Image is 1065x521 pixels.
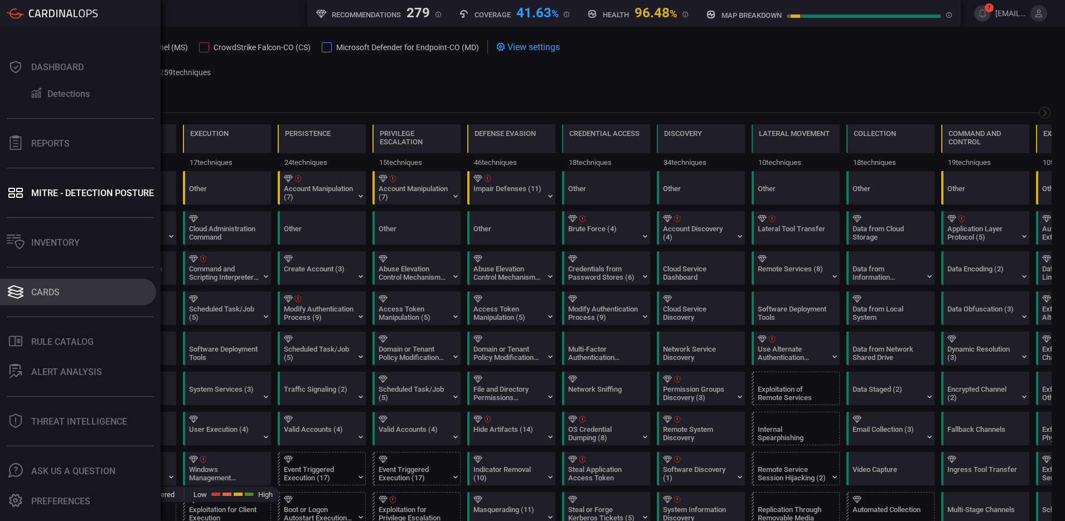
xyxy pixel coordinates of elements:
[379,345,448,362] div: Domain or Tenant Policy Modification (2)
[278,211,366,245] div: Other
[284,184,354,201] div: Account Manipulation (7)
[189,465,259,482] div: Windows Management Instrumentation
[31,367,102,377] div: ALERT ANALYSIS
[332,11,401,19] h5: Recommendations
[941,124,1029,171] div: TA0011: Command and Control
[569,129,640,138] div: Credential Access
[752,332,840,365] div: T1550: Use Alternate Authentication Material
[183,251,271,285] div: T1059: Command and Scripting Interpreter
[190,129,229,138] div: Execution
[663,385,733,402] div: Permission Groups Discovery (3)
[752,153,840,171] div: 10 techniques
[562,171,650,204] div: Other
[947,385,1017,402] div: Encrypted Channel (2)
[278,171,366,204] div: T1098: Account Manipulation
[947,265,1017,281] div: Data Encoding (2)
[568,225,638,241] div: Brute Force (4)
[322,41,479,52] button: Microsoft Defender for Endpoint-CO (MD)
[758,465,827,482] div: Remote Service Session Hijacking (2)
[603,11,629,19] h5: Health
[853,265,922,281] div: Data from Information Repositories (5)
[372,412,461,445] div: T1078: Valid Accounts
[278,291,366,325] div: T1556: Modify Authentication Process
[183,452,271,485] div: T1047: Windows Management Instrumentation
[31,188,154,198] div: MITRE - Detection Posture
[183,171,271,204] div: Other
[941,153,1029,171] div: 19 techniques
[752,372,840,405] div: T1210: Exploitation of Remote Services (Not covered)
[372,332,461,365] div: T1484: Domain or Tenant Policy Modification
[467,412,555,445] div: T1564: Hide Artifacts
[473,425,543,442] div: Hide Artifacts (14)
[214,43,311,52] span: CrowdStrike Falcon-CO (CS)
[473,465,543,482] div: Indicator Removal (10)
[406,5,430,18] div: 279
[31,287,60,298] div: Cards
[974,5,991,22] button: 7
[284,305,354,322] div: Modify Authentication Process (9)
[568,305,638,322] div: Modify Authentication Process (9)
[380,129,453,146] div: Privilege Escalation
[941,211,1029,245] div: T1071: Application Layer Protocol
[752,124,840,171] div: TA0008: Lateral Movement
[285,129,331,138] div: Persistence
[568,345,638,362] div: Multi-Factor Authentication Request Generation
[467,171,555,204] div: T1562: Impair Defenses
[941,412,1029,445] div: T1008: Fallback Channels
[88,412,176,445] div: T1199: Trusted Relationship
[47,89,90,99] div: Detections
[657,153,745,171] div: 34 techniques
[568,184,638,201] div: Other
[657,124,745,171] div: TA0007: Discovery
[88,171,176,204] div: Other
[562,332,650,365] div: T1621: Multi-Factor Authentication Request Generation
[846,332,935,365] div: T1039: Data from Network Shared Drive
[189,305,259,322] div: Scheduled Task/Job (5)
[88,332,176,365] div: T1133: External Remote Services
[853,225,922,241] div: Data from Cloud Storage
[284,345,354,362] div: Scheduled Task/Job (5)
[568,385,638,402] div: Network Sniffing
[846,452,935,485] div: T1125: Video Capture
[853,385,922,402] div: Data Staged (2)
[947,465,1017,482] div: Ingress Tool Transfer
[758,345,827,362] div: Use Alternate Authentication Material (4)
[846,171,935,204] div: Other
[189,265,259,281] div: Command and Scripting Interpreter (12)
[475,11,511,19] h5: Coverage
[562,291,650,325] div: T1556: Modify Authentication Process
[88,211,176,245] div: T1566: Phishing
[372,372,461,405] div: T1053: Scheduled Task/Job
[467,124,555,171] div: TA0005: Defense Evasion
[663,184,733,201] div: Other
[516,5,559,18] div: 41.63
[31,416,127,427] div: Threat Intelligence
[562,211,650,245] div: T1110: Brute Force
[473,225,543,241] div: Other
[657,291,745,325] div: T1526: Cloud Service Discovery
[467,452,555,485] div: T1070: Indicator Removal
[372,171,461,204] div: T1098: Account Manipulation
[758,385,827,402] div: Exploitation of Remote Services
[846,153,935,171] div: 18 techniques
[31,337,94,347] div: Rule Catalog
[854,129,896,138] div: Collection
[853,345,922,362] div: Data from Network Shared Drive
[473,345,543,362] div: Domain or Tenant Policy Modification (2)
[758,425,827,442] div: Internal Spearphishing
[183,332,271,365] div: T1072: Software Deployment Tools
[947,305,1017,322] div: Data Obfuscation (3)
[941,171,1029,204] div: Other
[113,68,211,77] p: Showing 259 / 259 techniques
[88,251,176,285] div: T1189: Drive-by Compromise
[551,8,559,20] span: %
[467,251,555,285] div: T1548: Abuse Elevation Control Mechanism
[189,425,259,442] div: User Execution (4)
[88,372,176,405] div: T1200: Hardware Additions
[189,184,259,201] div: Other
[379,225,448,241] div: Other
[752,412,840,445] div: T1534: Internal Spearphishing (Not covered)
[372,124,461,171] div: TA0004: Privilege Escalation
[562,124,650,171] div: TA0006: Credential Access
[507,42,560,52] span: View settings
